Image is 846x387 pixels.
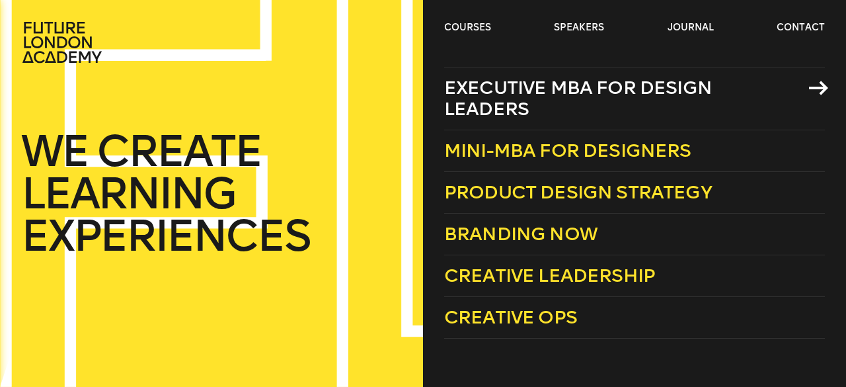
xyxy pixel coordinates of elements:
span: Creative Ops [444,306,577,328]
a: Branding Now [444,214,825,255]
span: Product Design Strategy [444,181,712,203]
span: Branding Now [444,223,597,245]
a: courses [444,21,491,34]
a: Creative Leadership [444,255,825,297]
a: Executive MBA for Design Leaders [444,67,825,130]
span: Mini-MBA for Designers [444,140,691,161]
a: Mini-MBA for Designers [444,130,825,172]
a: Product Design Strategy [444,172,825,214]
span: Executive MBA for Design Leaders [444,77,712,120]
a: contact [777,21,825,34]
span: Creative Leadership [444,265,655,286]
a: Creative Ops [444,297,825,339]
a: journal [668,21,714,34]
a: speakers [554,21,604,34]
